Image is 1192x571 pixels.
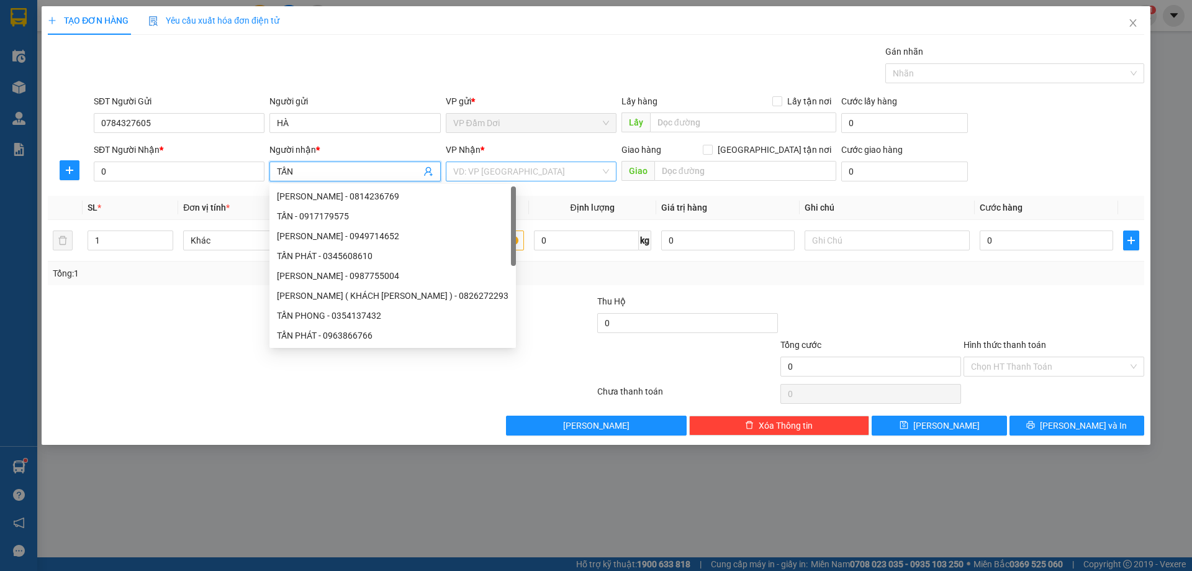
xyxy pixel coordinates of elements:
span: close [1128,18,1138,28]
div: [PERSON_NAME] ( KHÁCH [PERSON_NAME] ) - 0826272293 [277,289,508,303]
input: 0 [661,231,795,250]
div: TẤN KHANG - 0949714652 [269,226,516,246]
button: [PERSON_NAME] [506,416,687,436]
span: Yêu cầu xuất hóa đơn điện tử [148,16,279,25]
div: SĐT Người Gửi [94,94,264,108]
span: save [900,421,908,431]
div: VP gửi [446,94,616,108]
button: deleteXóa Thông tin [689,416,870,436]
label: Gán nhãn [885,47,923,57]
div: Tổng: 1 [53,267,460,280]
span: environment [71,30,81,40]
div: TẤN HƯNG - 0987755004 [269,266,516,286]
div: [PERSON_NAME] - 0949714652 [277,229,508,243]
input: Cước giao hàng [841,162,968,181]
span: [GEOGRAPHIC_DATA] tận nơi [713,143,836,157]
div: TẤN PHÁT - 0963866766 [277,329,508,342]
span: kg [639,231,651,250]
div: [PERSON_NAME] - 0987755004 [277,269,508,283]
b: GỬI : VP Đầm Dơi [6,78,140,98]
button: save[PERSON_NAME] [872,416,1006,436]
span: Khác [191,231,341,250]
span: Lấy tận nơi [782,94,836,108]
input: Dọc đường [654,161,836,181]
div: TẤN - 0917179575 [277,209,508,223]
span: plus [60,165,79,175]
span: TẠO ĐƠN HÀNG [48,16,129,25]
th: Ghi chú [800,196,975,220]
span: delete [745,421,754,431]
div: NGUYỄN TẤN PHÁT ( KHÁCH THEO XE ) - 0826272293 [269,286,516,306]
button: Close [1116,6,1150,41]
li: 02839.63.63.63 [6,43,237,58]
span: Giao hàng [621,145,661,155]
span: Định lượng [571,203,615,212]
div: SĐT Người Nhận [94,143,264,157]
div: [PERSON_NAME] - 0814236769 [277,190,508,203]
span: SL [88,203,97,212]
div: TẤN PHONG - 0354137432 [277,309,508,322]
div: Chưa thanh toán [596,385,779,406]
input: Cước lấy hàng [841,113,968,133]
b: [PERSON_NAME] [71,8,176,24]
span: [PERSON_NAME] và In [1040,419,1127,432]
span: Đơn vị tính [183,203,230,212]
button: plus [60,160,79,180]
span: Lấy [621,112,650,132]
span: [PERSON_NAME] [563,419,630,432]
span: Xóa Thông tin [759,419,813,432]
label: Cước giao hàng [841,145,903,155]
span: [PERSON_NAME] [913,419,980,432]
img: icon [148,16,158,26]
span: phone [71,45,81,55]
button: delete [53,231,73,250]
span: Giá trị hàng [661,203,707,212]
div: TẤN PHÁT - 0963866766 [269,326,516,345]
div: TẤN PHONG - 0354137432 [269,306,516,326]
div: NGUYỄN TẤN KIỆT - 0814236769 [269,186,516,206]
label: Hình thức thanh toán [964,340,1046,350]
label: Cước lấy hàng [841,96,897,106]
span: Lấy hàng [621,96,657,106]
div: Người nhận [269,143,440,157]
span: VP Đầm Dơi [453,114,609,132]
li: 85 [PERSON_NAME] [6,27,237,43]
span: printer [1026,421,1035,431]
span: plus [1124,235,1139,245]
span: Cước hàng [980,203,1023,212]
span: Tổng cước [780,340,821,350]
div: Người gửi [269,94,440,108]
button: plus [1123,231,1139,250]
input: Ghi Chú [805,231,970,250]
div: TẤN PHÁT - 0345608610 [269,246,516,266]
input: Dọc đường [650,112,836,132]
span: Giao [621,161,654,181]
div: TẤN - 0917179575 [269,206,516,226]
span: plus [48,16,56,25]
button: printer[PERSON_NAME] và In [1009,416,1144,436]
span: Thu Hộ [597,296,626,306]
div: TẤN PHÁT - 0345608610 [277,249,508,263]
span: user-add [423,167,433,176]
span: VP Nhận [446,145,481,155]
